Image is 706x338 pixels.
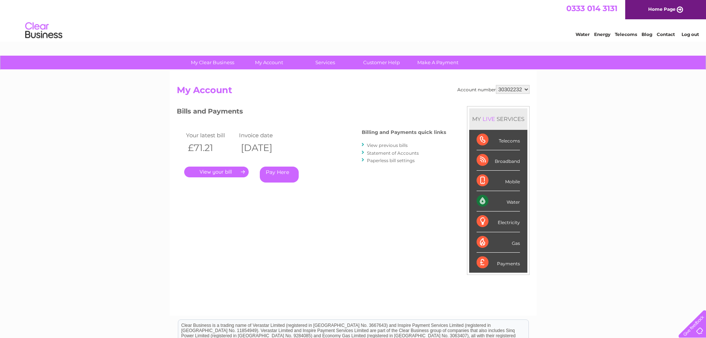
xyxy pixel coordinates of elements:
[615,32,637,37] a: Telecoms
[177,85,530,99] h2: My Account
[457,85,530,94] div: Account number
[469,108,527,129] div: MY SERVICES
[477,191,520,211] div: Water
[682,32,699,37] a: Log out
[184,140,238,155] th: £71.21
[477,171,520,191] div: Mobile
[237,140,291,155] th: [DATE]
[566,4,617,13] a: 0333 014 3131
[407,56,468,69] a: Make A Payment
[182,56,243,69] a: My Clear Business
[184,167,249,177] a: .
[177,106,446,119] h3: Bills and Payments
[362,129,446,135] h4: Billing and Payments quick links
[594,32,610,37] a: Energy
[367,142,408,148] a: View previous bills
[351,56,412,69] a: Customer Help
[367,158,415,163] a: Paperless bill settings
[184,130,238,140] td: Your latest bill
[477,232,520,253] div: Gas
[477,253,520,273] div: Payments
[238,56,299,69] a: My Account
[260,167,299,183] a: Pay Here
[576,32,590,37] a: Water
[477,150,520,171] div: Broadband
[477,211,520,232] div: Electricity
[642,32,652,37] a: Blog
[295,56,356,69] a: Services
[367,150,419,156] a: Statement of Accounts
[481,115,497,122] div: LIVE
[657,32,675,37] a: Contact
[237,130,291,140] td: Invoice date
[25,19,63,42] img: logo.png
[477,130,520,150] div: Telecoms
[178,4,528,36] div: Clear Business is a trading name of Verastar Limited (registered in [GEOGRAPHIC_DATA] No. 3667643...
